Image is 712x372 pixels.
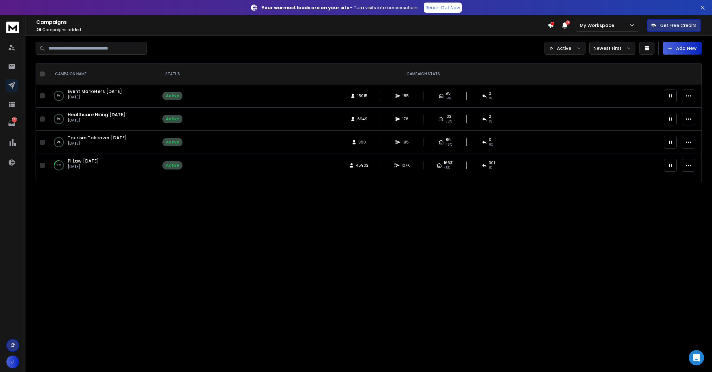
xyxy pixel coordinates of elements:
[47,154,159,177] td: 26%PI Law [DATE][DATE]
[166,163,179,168] div: Active
[68,135,127,141] a: Tourism Takeover [DATE]
[356,163,368,168] span: 45902
[557,45,571,51] p: Active
[489,165,492,170] span: 1 %
[57,139,60,145] p: 2 %
[262,4,350,11] strong: Your warmest leads are on your site
[47,64,159,84] th: CAMPAIGN NAME
[57,93,60,99] p: 0 %
[445,114,451,119] span: 102
[446,137,451,142] span: 86
[663,42,702,55] button: Add New
[6,355,19,368] button: J
[68,164,99,169] p: [DATE]
[589,42,635,55] button: Newest First
[489,96,492,101] span: 1 %
[446,91,451,96] span: 95
[5,117,18,130] a: 487
[6,22,19,33] img: logo
[47,108,159,131] td: 0%Healthcare Hiring [DATE][DATE]
[159,64,186,84] th: STATUS
[68,111,125,118] a: Healthcare Hiring [DATE]
[401,163,410,168] span: 107K
[47,84,159,108] td: 0%Event Marketers [DATE][DATE]
[262,4,419,11] p: – Turn visits into conversations
[402,93,409,98] span: 185
[36,27,548,32] p: Campaigns added
[12,117,17,122] p: 487
[68,118,125,123] p: [DATE]
[489,91,491,96] span: 2
[402,116,409,122] span: 176
[357,116,367,122] span: 6949
[565,20,570,25] span: 18
[444,160,454,165] span: 16631
[660,22,696,29] p: Get Free Credits
[446,142,452,147] span: 46 %
[489,142,493,147] span: 0 %
[186,64,660,84] th: CAMPAIGN STATS
[36,18,548,26] h1: Campaigns
[446,96,451,101] span: 51 %
[166,116,179,122] div: Active
[445,119,452,124] span: 58 %
[166,93,179,98] div: Active
[68,141,127,146] p: [DATE]
[166,140,179,145] div: Active
[357,93,367,98] span: 15015
[47,131,159,154] td: 2%Tourism Takeover [DATE][DATE]
[647,19,701,32] button: Get Free Credits
[359,140,366,145] span: 360
[68,158,99,164] a: PI Law [DATE]
[489,119,492,124] span: 1 %
[489,137,491,142] span: 0
[68,88,122,95] a: Event Marketers [DATE]
[444,165,450,170] span: 48 %
[57,116,60,122] p: 0 %
[426,4,460,11] p: Reach Out Now
[489,114,491,119] span: 2
[402,140,409,145] span: 185
[36,27,41,32] span: 29
[489,160,495,165] span: 301
[424,3,462,13] a: Reach Out Now
[68,95,122,100] p: [DATE]
[689,350,704,365] div: Open Intercom Messenger
[580,22,617,29] p: My Workspace
[57,162,61,169] p: 26 %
